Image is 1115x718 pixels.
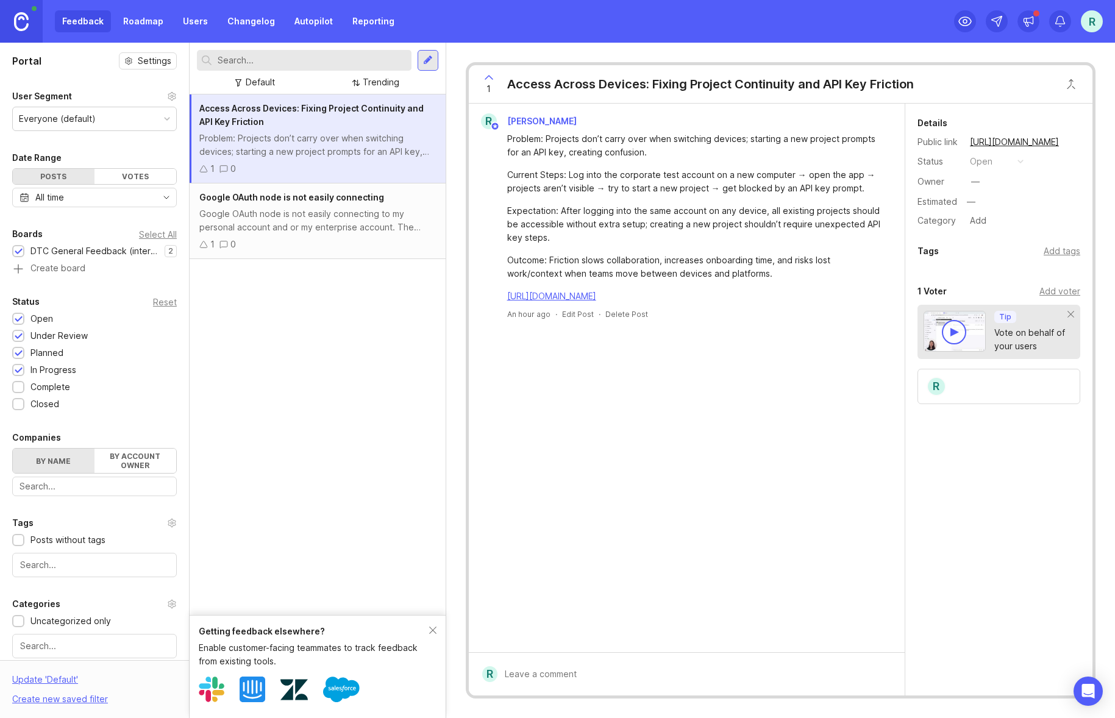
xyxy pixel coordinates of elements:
[199,207,436,234] div: Google OAuth node is not easily connecting to my personal account and or my enterprise account. T...
[994,326,1068,353] div: Vote on behalf of your users
[119,52,177,69] button: Settings
[12,516,34,530] div: Tags
[12,89,72,104] div: User Segment
[30,244,159,258] div: DTC General Feedback (internal)
[116,10,171,32] a: Roadmap
[507,168,880,195] div: Current Steps: Log into the corporate test account on a new computer → open the app → projects ar...
[30,380,70,394] div: Complete
[20,480,169,493] input: Search...
[35,191,64,204] div: All time
[12,673,78,692] div: Update ' Default '
[486,82,491,96] span: 1
[960,213,990,229] a: Add
[971,175,980,188] div: —
[917,116,947,130] div: Details
[507,116,577,126] span: [PERSON_NAME]
[199,132,436,158] div: Problem: Projects don’t carry over when switching devices; starting a new project prompts for an ...
[507,76,914,93] div: Access Across Devices: Fixing Project Continuity and API Key Friction
[927,377,946,396] div: R
[30,329,88,343] div: Under Review
[30,346,63,360] div: Planned
[30,533,105,547] div: Posts without tags
[199,625,429,638] div: Getting feedback elsewhere?
[138,55,171,67] span: Settings
[562,309,594,319] div: Edit Post
[999,312,1011,322] p: Tip
[507,254,880,280] div: Outcome: Friction slows collaboration, increases onboarding time, and risks lost work/context whe...
[176,10,215,32] a: Users
[190,94,446,183] a: Access Across Devices: Fixing Project Continuity and API Key FrictionProblem: Projects don’t carr...
[12,151,62,165] div: Date Range
[153,299,177,305] div: Reset
[94,169,176,184] div: Votes
[157,193,176,202] svg: toggle icon
[970,155,992,168] div: open
[963,194,979,210] div: —
[12,264,177,275] a: Create board
[363,76,399,89] div: Trending
[323,671,360,708] img: Salesforce logo
[230,162,236,176] div: 0
[190,183,446,259] a: Google OAuth node is not easily connectingGoogle OAuth node is not easily connecting to my person...
[605,309,648,319] div: Delete Post
[199,677,224,702] img: Slack logo
[917,197,957,206] div: Estimated
[13,449,94,473] label: By name
[30,397,59,411] div: Closed
[924,311,986,352] img: video-thumbnail-vote-d41b83416815613422e2ca741bf692cc.jpg
[14,12,29,31] img: Canny Home
[917,175,960,188] div: Owner
[1059,72,1083,96] button: Close button
[481,113,497,129] div: R
[168,246,173,256] p: 2
[966,134,1063,150] a: [URL][DOMAIN_NAME]
[507,309,550,319] a: An hour ago
[210,162,215,176] div: 1
[507,291,596,301] a: [URL][DOMAIN_NAME]
[19,112,96,126] div: Everyone (default)
[917,284,947,299] div: 1 Voter
[230,238,236,251] div: 0
[220,10,282,32] a: Changelog
[507,204,880,244] div: Expectation: After logging into the same account on any device, all existing projects should be a...
[1074,677,1103,706] div: Open Intercom Messenger
[12,430,61,445] div: Companies
[210,238,215,251] div: 1
[30,614,111,628] div: Uncategorized only
[474,113,586,129] a: R[PERSON_NAME]
[280,676,308,703] img: Zendesk logo
[917,155,960,168] div: Status
[482,666,497,682] div: R
[199,103,424,127] span: Access Across Devices: Fixing Project Continuity and API Key Friction
[599,309,600,319] div: ·
[13,169,94,184] div: Posts
[345,10,402,32] a: Reporting
[12,227,43,241] div: Boards
[94,449,176,473] label: By account owner
[20,639,169,653] input: Search...
[1044,244,1080,258] div: Add tags
[12,54,41,68] h1: Portal
[20,558,169,572] input: Search...
[287,10,340,32] a: Autopilot
[12,692,108,706] div: Create new saved filter
[917,244,939,258] div: Tags
[917,135,960,149] div: Public link
[240,677,265,702] img: Intercom logo
[1039,285,1080,298] div: Add voter
[490,122,499,131] img: member badge
[555,309,557,319] div: ·
[30,312,53,325] div: Open
[218,54,407,67] input: Search...
[507,132,880,159] div: Problem: Projects don’t carry over when switching devices; starting a new project prompts for an ...
[917,214,960,227] div: Category
[30,363,76,377] div: In Progress
[246,76,275,89] div: Default
[199,192,384,202] span: Google OAuth node is not easily connecting
[12,294,40,309] div: Status
[1081,10,1103,32] button: R
[12,597,60,611] div: Categories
